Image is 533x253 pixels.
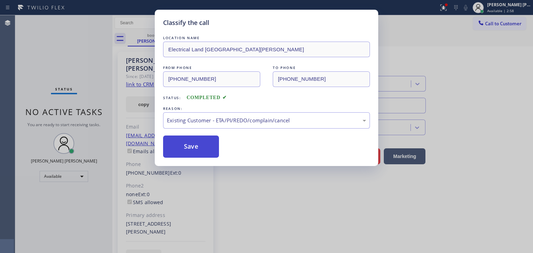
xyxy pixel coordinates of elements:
div: REASON: [163,105,370,112]
div: Existing Customer - ETA/PI/REDO/complain/cancel [167,116,366,124]
div: LOCATION NAME [163,34,370,42]
div: TO PHONE [273,64,370,71]
span: Status: [163,95,181,100]
input: From phone [163,71,260,87]
div: FROM PHONE [163,64,260,71]
button: Save [163,136,219,158]
h5: Classify the call [163,18,209,27]
span: COMPLETED [187,95,227,100]
input: To phone [273,71,370,87]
